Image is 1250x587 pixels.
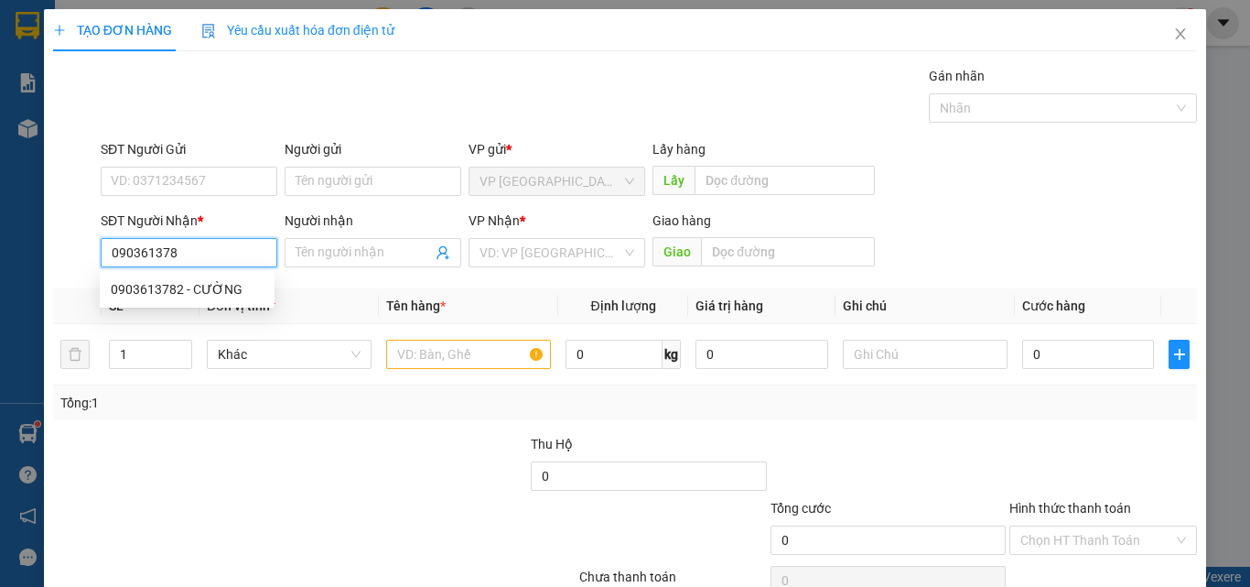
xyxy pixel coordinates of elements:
span: kg [663,340,681,369]
label: Gán nhãn [929,69,985,83]
span: Tên hàng [386,299,446,313]
span: VP Sài Gòn [480,168,634,195]
button: plus [1169,340,1190,369]
div: Tổng: 1 [60,393,484,413]
span: close [1173,27,1188,41]
span: TẠO ĐƠN HÀNG [53,23,172,38]
button: Close [1155,9,1206,60]
input: Dọc đường [701,237,875,266]
span: Thu Hộ [531,437,573,451]
span: plus [53,24,66,37]
span: user-add [436,245,450,260]
input: Dọc đường [695,166,875,195]
div: SĐT Người Nhận [101,211,277,231]
span: Lấy [652,166,695,195]
span: Lấy hàng [652,142,706,157]
th: Ghi chú [835,288,1015,324]
span: Cước hàng [1022,299,1085,313]
span: Tổng cước [770,501,831,516]
span: Giao hàng [652,213,711,228]
div: SĐT Người Gửi [101,139,277,159]
img: icon [201,24,216,38]
span: VP Nhận [469,213,520,228]
div: VP gửi [469,139,645,159]
div: 0903613782 - CƯỜNG [100,275,275,304]
input: 0 [695,340,827,369]
span: Yêu cầu xuất hóa đơn điện tử [201,23,394,38]
input: VD: Bàn, Ghế [386,340,551,369]
button: delete [60,340,90,369]
div: 0903613782 - CƯỜNG [111,279,264,299]
label: Hình thức thanh toán [1009,501,1131,516]
span: Giá trị hàng [695,299,763,313]
span: Giao [652,237,701,266]
span: Định lượng [590,299,655,313]
span: plus [1169,347,1189,362]
input: Ghi Chú [843,340,1008,369]
span: Khác [218,341,361,368]
div: Người nhận [285,211,461,231]
div: Người gửi [285,139,461,159]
